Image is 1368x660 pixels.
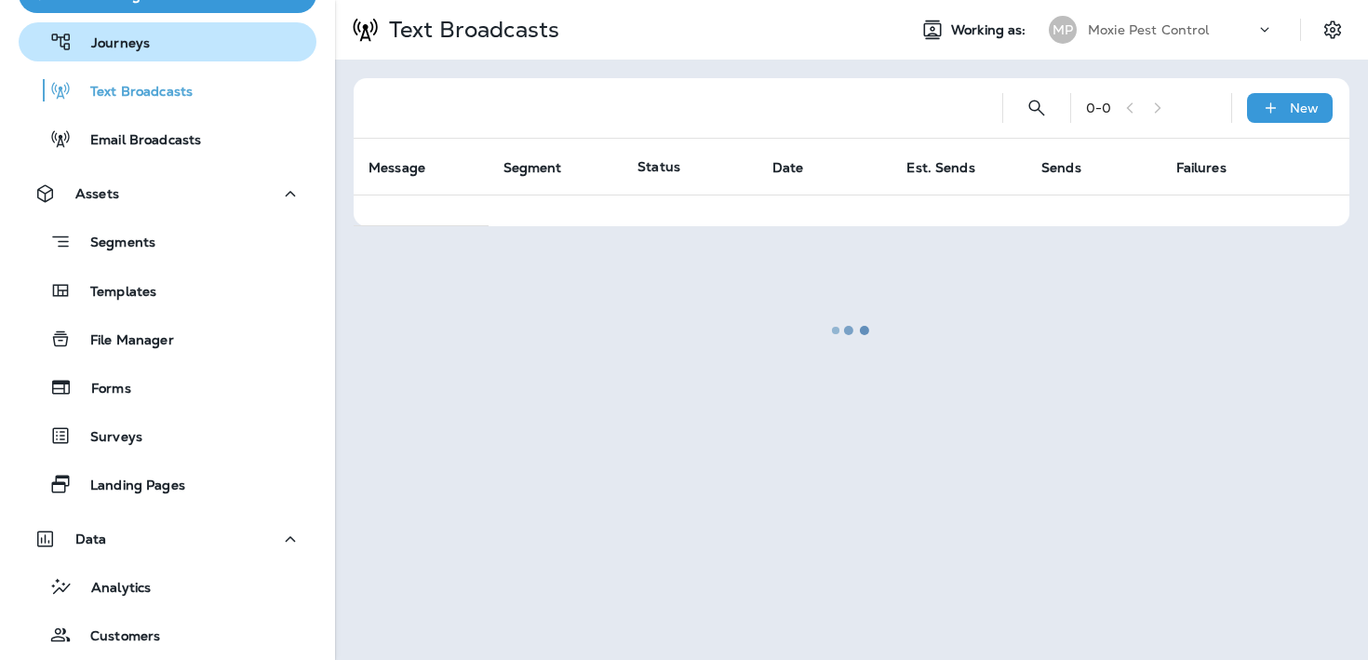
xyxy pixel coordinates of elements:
[19,319,316,358] button: File Manager
[19,222,316,262] button: Segments
[75,532,107,546] p: Data
[72,132,201,150] p: Email Broadcasts
[19,615,316,654] button: Customers
[72,235,155,253] p: Segments
[19,22,316,61] button: Journeys
[73,381,131,398] p: Forms
[72,84,193,101] p: Text Broadcasts
[73,580,151,598] p: Analytics
[19,567,316,606] button: Analytics
[19,71,316,110] button: Text Broadcasts
[72,478,185,495] p: Landing Pages
[19,175,316,212] button: Assets
[19,119,316,158] button: Email Broadcasts
[19,416,316,455] button: Surveys
[73,35,150,53] p: Journeys
[19,271,316,310] button: Templates
[75,186,119,201] p: Assets
[72,284,156,302] p: Templates
[72,628,160,646] p: Customers
[1290,101,1319,115] p: New
[19,368,316,407] button: Forms
[19,465,316,504] button: Landing Pages
[72,332,174,350] p: File Manager
[19,520,316,558] button: Data
[72,429,142,447] p: Surveys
